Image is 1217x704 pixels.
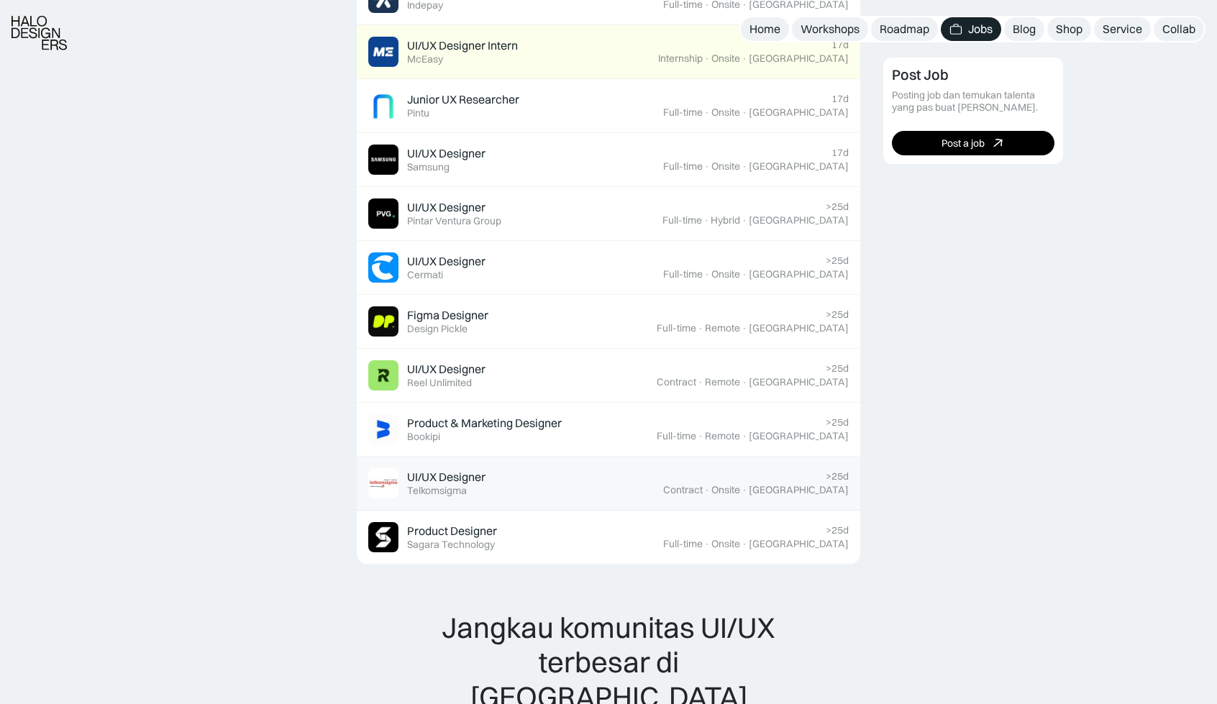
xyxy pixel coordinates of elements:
[704,538,710,550] div: ·
[657,322,696,334] div: Full-time
[1013,22,1036,37] div: Blog
[368,468,398,498] img: Job Image
[749,430,849,442] div: [GEOGRAPHIC_DATA]
[742,268,747,280] div: ·
[368,37,398,67] img: Job Image
[704,106,710,119] div: ·
[749,52,849,65] div: [GEOGRAPHIC_DATA]
[742,484,747,496] div: ·
[698,430,703,442] div: ·
[826,470,849,483] div: >25d
[407,53,443,65] div: McEasy
[407,215,501,227] div: Pintar Ventura Group
[711,160,740,173] div: Onsite
[711,268,740,280] div: Onsite
[407,485,467,497] div: Telkomsigma
[368,145,398,175] img: Job Image
[357,187,860,241] a: Job ImageUI/UX DesignerPintar Ventura Group>25dFull-time·Hybrid·[GEOGRAPHIC_DATA]
[663,538,703,550] div: Full-time
[1162,22,1195,37] div: Collab
[663,268,703,280] div: Full-time
[892,131,1054,155] a: Post a job
[407,362,486,377] div: UI/UX Designer
[941,17,1001,41] a: Jobs
[826,308,849,321] div: >25d
[407,161,450,173] div: Samsung
[749,376,849,388] div: [GEOGRAPHIC_DATA]
[749,214,849,227] div: [GEOGRAPHIC_DATA]
[663,106,703,119] div: Full-time
[357,25,860,79] a: Job ImageUI/UX Designer InternMcEasy17dInternship·Onsite·[GEOGRAPHIC_DATA]
[368,522,398,552] img: Job Image
[407,308,488,323] div: Figma Designer
[1004,17,1044,41] a: Blog
[742,322,747,334] div: ·
[704,484,710,496] div: ·
[357,511,860,564] a: Job ImageProduct DesignerSagara Technology>25dFull-time·Onsite·[GEOGRAPHIC_DATA]
[711,106,740,119] div: Onsite
[407,92,519,107] div: Junior UX Researcher
[357,295,860,349] a: Job ImageFigma DesignerDesign Pickle>25dFull-time·Remote·[GEOGRAPHIC_DATA]
[749,22,780,37] div: Home
[698,322,703,334] div: ·
[407,269,443,281] div: Cermati
[749,322,849,334] div: [GEOGRAPHIC_DATA]
[662,214,702,227] div: Full-time
[892,89,1054,114] div: Posting job dan temukan talenta yang pas buat [PERSON_NAME].
[657,430,696,442] div: Full-time
[742,538,747,550] div: ·
[1154,17,1204,41] a: Collab
[407,254,486,269] div: UI/UX Designer
[407,539,495,551] div: Sagara Technology
[801,22,860,37] div: Workshops
[749,160,849,173] div: [GEOGRAPHIC_DATA]
[663,484,703,496] div: Contract
[407,416,562,431] div: Product & Marketing Designer
[368,414,398,444] img: Job Image
[826,416,849,429] div: >25d
[742,52,747,65] div: ·
[749,484,849,496] div: [GEOGRAPHIC_DATA]
[407,107,429,119] div: Pintu
[407,146,486,161] div: UI/UX Designer
[658,52,703,65] div: Internship
[742,106,747,119] div: ·
[368,360,398,390] img: Job Image
[703,214,709,227] div: ·
[826,362,849,375] div: >25d
[357,349,860,403] a: Job ImageUI/UX DesignerReel Unlimited>25dContract·Remote·[GEOGRAPHIC_DATA]
[1094,17,1151,41] a: Service
[698,376,703,388] div: ·
[663,160,703,173] div: Full-time
[741,17,789,41] a: Home
[742,214,747,227] div: ·
[742,430,747,442] div: ·
[711,484,740,496] div: Onsite
[704,52,710,65] div: ·
[742,376,747,388] div: ·
[407,377,472,389] div: Reel Unlimited
[357,79,860,133] a: Job ImageJunior UX ResearcherPintu17dFull-time·Onsite·[GEOGRAPHIC_DATA]
[871,17,938,41] a: Roadmap
[1047,17,1091,41] a: Shop
[742,160,747,173] div: ·
[368,198,398,229] img: Job Image
[711,538,740,550] div: Onsite
[407,431,440,443] div: Bookipi
[749,268,849,280] div: [GEOGRAPHIC_DATA]
[657,376,696,388] div: Contract
[968,22,993,37] div: Jobs
[1056,22,1082,37] div: Shop
[826,524,849,536] div: >25d
[407,38,518,53] div: UI/UX Designer Intern
[826,255,849,267] div: >25d
[407,200,486,215] div: UI/UX Designer
[1103,22,1142,37] div: Service
[711,214,740,227] div: Hybrid
[942,137,985,149] div: Post a job
[357,133,860,187] a: Job ImageUI/UX DesignerSamsung17dFull-time·Onsite·[GEOGRAPHIC_DATA]
[704,160,710,173] div: ·
[357,241,860,295] a: Job ImageUI/UX DesignerCermati>25dFull-time·Onsite·[GEOGRAPHIC_DATA]
[792,17,868,41] a: Workshops
[357,457,860,511] a: Job ImageUI/UX DesignerTelkomsigma>25dContract·Onsite·[GEOGRAPHIC_DATA]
